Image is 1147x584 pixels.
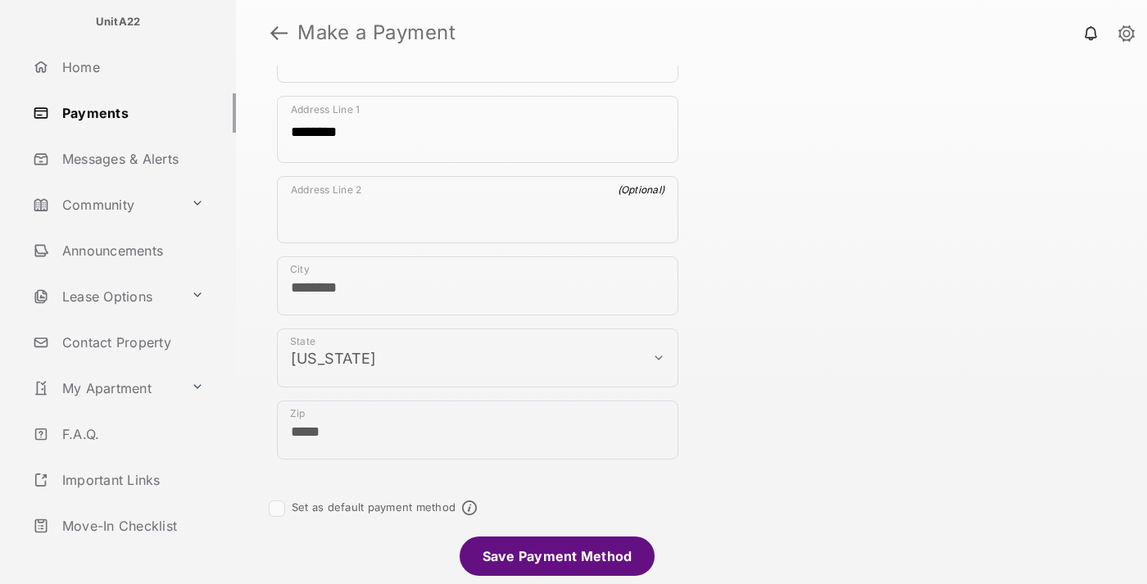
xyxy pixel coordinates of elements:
[26,277,184,316] a: Lease Options
[26,93,236,133] a: Payments
[26,369,184,408] a: My Apartment
[26,48,236,87] a: Home
[297,23,456,43] strong: Make a Payment
[277,176,678,243] div: payment_method_screening[postal_addresses][addressLine2]
[292,500,456,514] label: Set as default payment method
[26,185,184,224] a: Community
[26,460,211,500] a: Important Links
[460,536,655,576] li: Save Payment Method
[26,414,236,454] a: F.A.Q.
[26,139,236,179] a: Messages & Alerts
[277,256,678,315] div: payment_method_screening[postal_addresses][locality]
[277,401,678,460] div: payment_method_screening[postal_addresses][postalCode]
[26,506,236,546] a: Move-In Checklist
[277,96,678,163] div: payment_method_screening[postal_addresses][addressLine1]
[26,231,236,270] a: Announcements
[26,323,236,362] a: Contact Property
[96,14,141,30] p: UnitA22
[462,500,477,515] span: Default payment method info
[277,328,678,387] div: payment_method_screening[postal_addresses][administrativeArea]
